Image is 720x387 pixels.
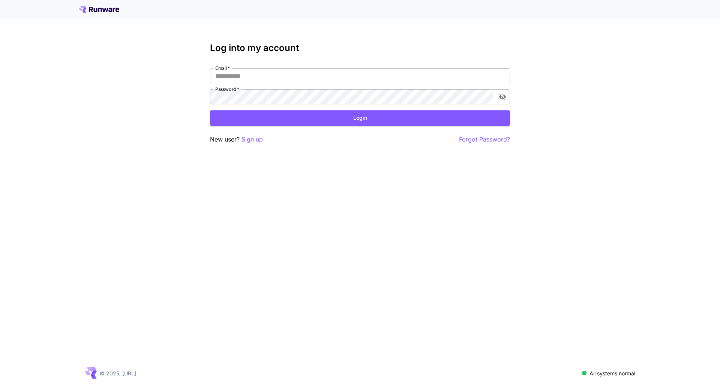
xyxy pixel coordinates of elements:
button: Forgot Password? [459,135,510,144]
p: © 2025, [URL] [100,369,136,377]
p: New user? [210,135,263,144]
label: Password [215,86,239,92]
h3: Log into my account [210,43,510,53]
p: All systems normal [589,369,635,377]
button: Sign up [241,135,263,144]
button: Login [210,110,510,126]
label: Email [215,65,230,71]
button: toggle password visibility [496,90,509,104]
